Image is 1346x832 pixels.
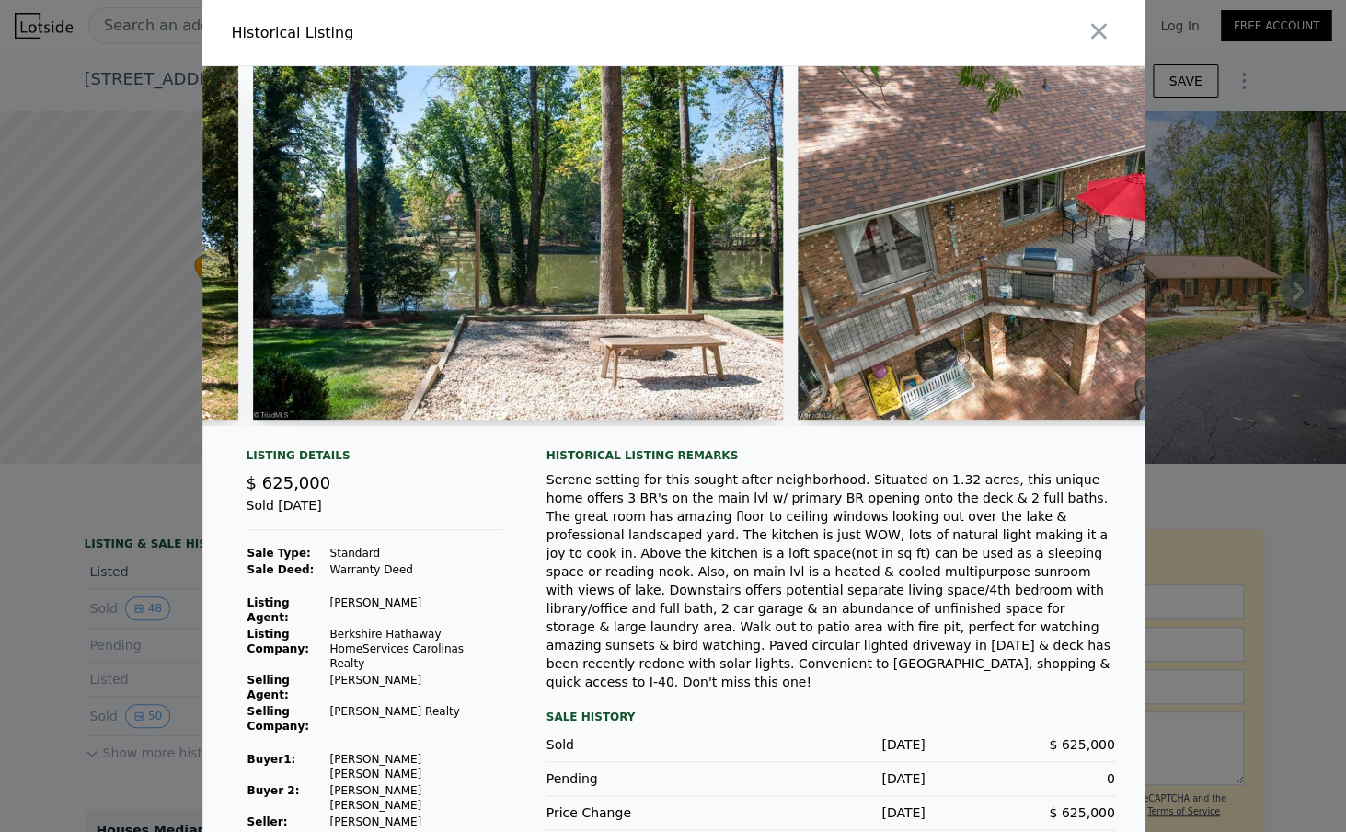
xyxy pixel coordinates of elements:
span: $ 625,000 [1049,737,1114,752]
td: Standard [328,545,501,561]
td: [PERSON_NAME] [PERSON_NAME] [328,751,501,782]
div: Sale History [546,706,1115,728]
div: [DATE] [736,769,926,788]
td: Warranty Deed [328,561,501,578]
span: $ 625,000 [1049,805,1114,820]
div: [DATE] [736,803,926,822]
td: [PERSON_NAME] [328,595,501,626]
div: [DATE] [736,735,926,754]
strong: Buyer 2: [247,784,300,797]
span: $ 625,000 [247,473,331,492]
strong: Sale Deed: [247,563,315,576]
strong: Seller : [247,815,288,828]
div: Historical Listing remarks [546,448,1115,463]
div: Historical Listing [232,22,666,44]
strong: Sale Type: [247,547,311,560]
strong: Listing Agent: [247,596,290,624]
div: Sold [546,735,736,754]
strong: Selling Company: [247,705,309,733]
td: [PERSON_NAME] [PERSON_NAME] [328,782,501,814]
td: Berkshire Hathaway HomeServices Carolinas Realty [328,626,501,672]
div: Listing Details [247,448,502,470]
div: Pending [546,769,736,788]
img: Property Img [253,66,783,420]
td: [PERSON_NAME] [328,672,501,703]
div: Serene setting for this sought after neighborhood. Situated on 1.32 acres, this unique home offer... [546,470,1115,691]
td: [PERSON_NAME] [328,814,501,830]
img: Property Img [798,66,1270,420]
strong: Buyer 1 : [247,753,296,766]
td: [PERSON_NAME] Realty [328,703,501,734]
strong: Selling Agent: [247,674,290,701]
div: Price Change [546,803,736,822]
div: Sold [DATE] [247,496,502,530]
div: 0 [926,769,1115,788]
strong: Listing Company: [247,628,309,655]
